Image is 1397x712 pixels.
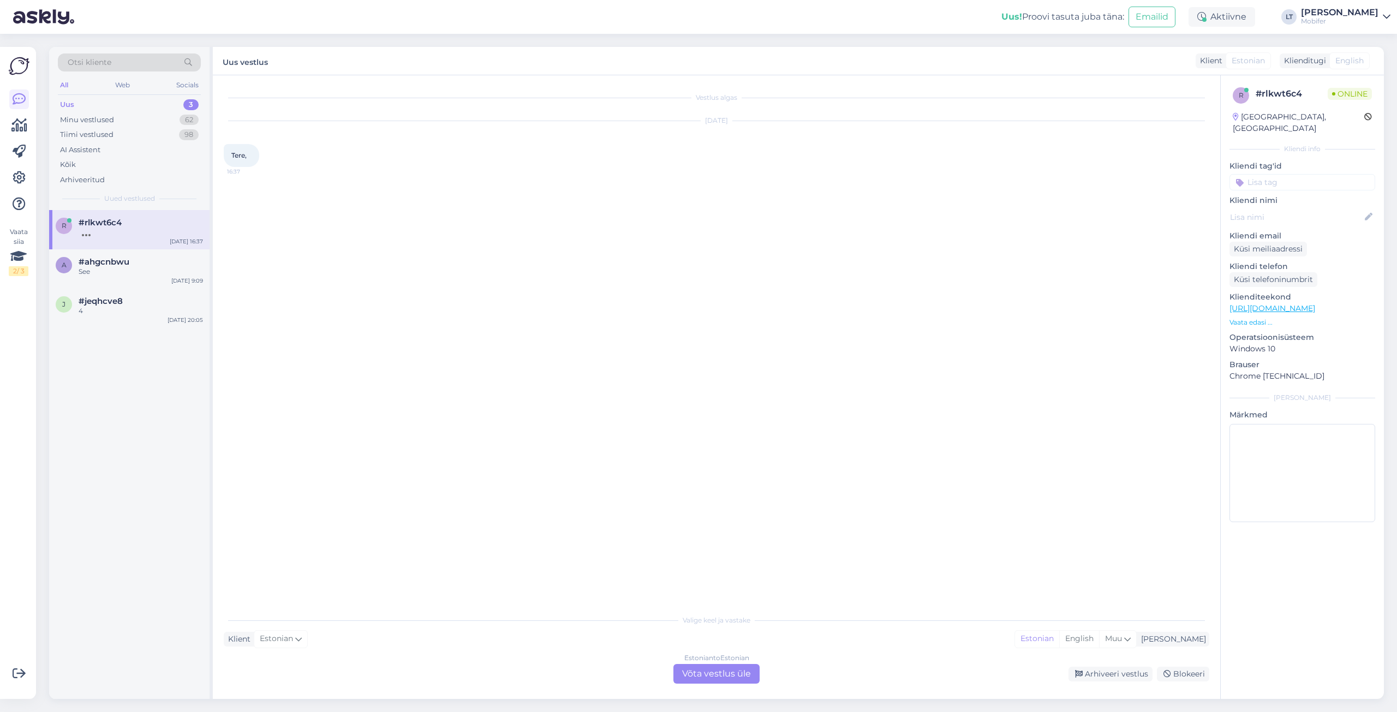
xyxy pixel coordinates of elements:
[1229,370,1375,382] p: Chrome [TECHNICAL_ID]
[60,145,100,155] div: AI Assistent
[62,300,65,308] span: j
[1229,242,1307,256] div: Küsi meiliaadressi
[1281,9,1297,25] div: LT
[79,267,203,277] div: See
[1229,174,1375,190] input: Lisa tag
[224,633,250,645] div: Klient
[1301,8,1390,26] a: [PERSON_NAME]Mobifer
[170,237,203,246] div: [DATE] 16:37
[1229,359,1375,370] p: Brauser
[1239,91,1244,99] span: r
[223,53,268,68] label: Uus vestlus
[1229,160,1375,172] p: Kliendi tag'id
[224,116,1209,125] div: [DATE]
[1015,631,1059,647] div: Estonian
[79,306,203,316] div: 4
[684,653,749,663] div: Estonian to Estonian
[260,633,293,645] span: Estonian
[174,78,201,92] div: Socials
[1105,633,1122,643] span: Muu
[62,261,67,269] span: a
[180,115,199,125] div: 62
[60,129,114,140] div: Tiimi vestlused
[58,78,70,92] div: All
[1068,667,1153,681] div: Arhiveeri vestlus
[60,99,74,110] div: Uus
[231,151,247,159] span: Tere,
[179,129,199,140] div: 98
[168,316,203,324] div: [DATE] 20:05
[1301,17,1378,26] div: Mobifer
[1059,631,1099,647] div: English
[104,194,155,204] span: Uued vestlused
[60,159,76,170] div: Kõik
[1001,10,1124,23] div: Proovi tasuta juba täna:
[1233,111,1364,134] div: [GEOGRAPHIC_DATA], [GEOGRAPHIC_DATA]
[1229,230,1375,242] p: Kliendi email
[1301,8,1378,17] div: [PERSON_NAME]
[1229,409,1375,421] p: Märkmed
[1229,195,1375,206] p: Kliendi nimi
[79,296,123,306] span: #jeqhcve8
[1001,11,1022,22] b: Uus!
[1196,55,1222,67] div: Klient
[1232,55,1265,67] span: Estonian
[1229,393,1375,403] div: [PERSON_NAME]
[1335,55,1364,67] span: English
[1229,318,1375,327] p: Vaata edasi ...
[1328,88,1372,100] span: Online
[1229,144,1375,154] div: Kliendi info
[113,78,132,92] div: Web
[68,57,111,68] span: Otsi kliente
[79,218,122,228] span: #rlkwt6c4
[62,222,67,230] span: r
[224,93,1209,103] div: Vestlus algas
[673,664,760,684] div: Võta vestlus üle
[1230,211,1363,223] input: Lisa nimi
[171,277,203,285] div: [DATE] 9:09
[1137,633,1206,645] div: [PERSON_NAME]
[60,115,114,125] div: Minu vestlused
[227,167,268,176] span: 16:37
[1229,272,1317,287] div: Küsi telefoninumbrit
[9,56,29,76] img: Askly Logo
[1229,303,1315,313] a: [URL][DOMAIN_NAME]
[183,99,199,110] div: 3
[1280,55,1326,67] div: Klienditugi
[9,227,28,276] div: Vaata siia
[1157,667,1209,681] div: Blokeeri
[1189,7,1255,27] div: Aktiivne
[79,257,129,267] span: #ahgcnbwu
[9,266,28,276] div: 2 / 3
[1229,261,1375,272] p: Kliendi telefon
[1129,7,1175,27] button: Emailid
[1229,291,1375,303] p: Klienditeekond
[224,615,1209,625] div: Valige keel ja vastake
[1229,343,1375,355] p: Windows 10
[60,175,105,186] div: Arhiveeritud
[1229,332,1375,343] p: Operatsioonisüsteem
[1256,87,1328,100] div: # rlkwt6c4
